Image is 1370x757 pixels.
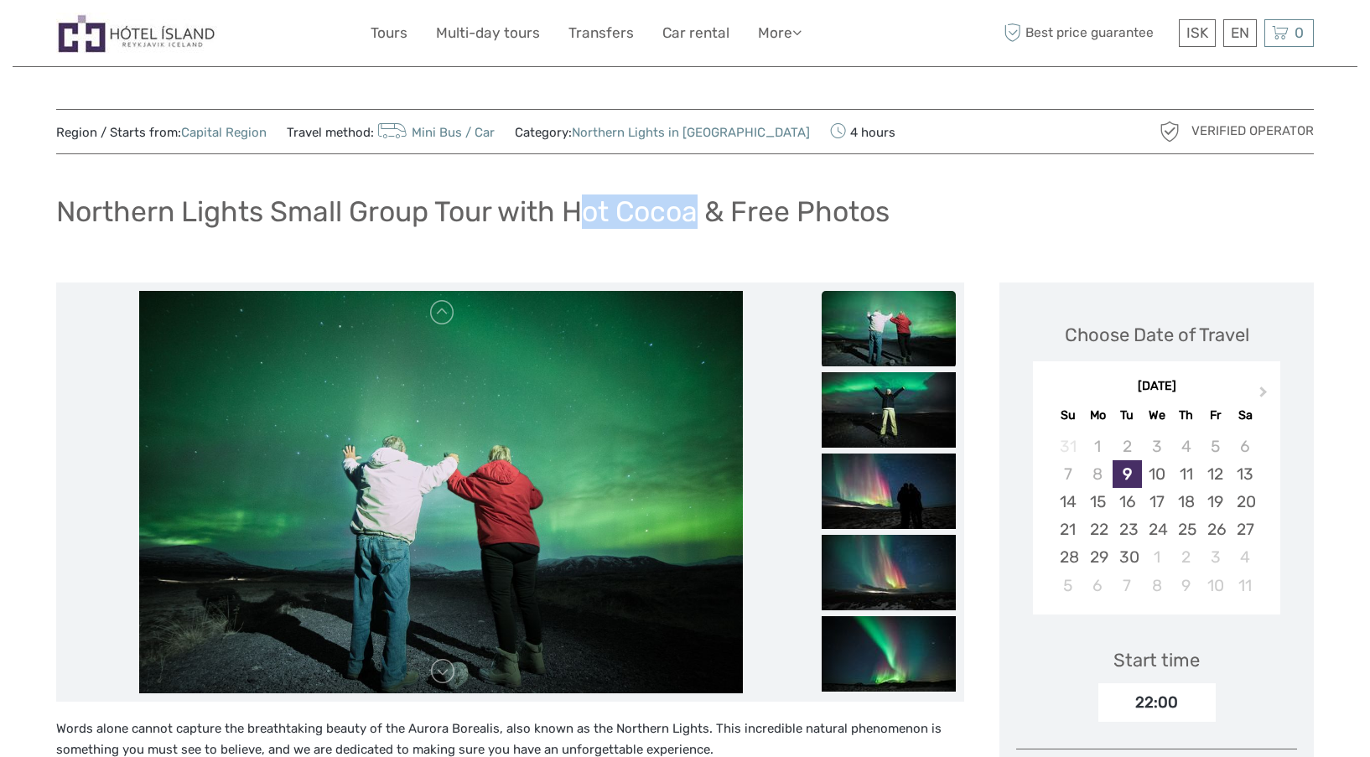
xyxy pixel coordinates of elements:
div: EN [1223,19,1257,47]
span: ISK [1186,24,1208,41]
img: ca57498a939244bd9c4be10bf400b5f4_slider_thumbnail.jpeg [822,535,956,610]
img: verified_operator_grey_128.png [1156,118,1183,145]
a: Northern Lights in [GEOGRAPHIC_DATA] [572,125,810,140]
div: Choose Wednesday, September 10th, 2025 [1142,460,1171,488]
div: We [1142,404,1171,427]
div: Choose Thursday, October 9th, 2025 [1171,572,1201,599]
img: a09b1f567edb46e68acc28e37cefcb4d_slider_thumbnail.jpeg [822,291,956,366]
div: Choose Wednesday, October 1st, 2025 [1142,543,1171,571]
div: 22:00 [1098,683,1216,722]
div: Choose Saturday, October 11th, 2025 [1230,572,1259,599]
div: Choose Saturday, September 20th, 2025 [1230,488,1259,516]
a: Car rental [662,21,729,45]
img: aa2725bc144a4e9c9b7156b4d3af6966_slider_thumbnail.jpeg [822,454,956,529]
span: Region / Starts from: [56,124,267,142]
img: a09b1f567edb46e68acc28e37cefcb4d_main_slider.jpeg [139,291,743,693]
button: Open LiveChat chat widget [193,26,213,46]
h1: Northern Lights Small Group Tour with Hot Cocoa & Free Photos [56,194,890,229]
div: Not available Monday, September 8th, 2025 [1083,460,1113,488]
a: Mini Bus / Car [374,125,495,140]
a: Capital Region [181,125,267,140]
div: Choose Sunday, September 28th, 2025 [1053,543,1082,571]
div: Mo [1083,404,1113,427]
div: Choose Monday, October 6th, 2025 [1083,572,1113,599]
img: 02d27403baa34bd09e8e5d055bdf08e4_slider_thumbnail.jpeg [822,372,956,448]
div: Choose Tuesday, September 9th, 2025 [1113,460,1142,488]
a: Transfers [568,21,634,45]
div: Choose Friday, October 10th, 2025 [1201,572,1230,599]
span: Travel method: [287,120,495,143]
div: Su [1053,404,1082,427]
div: Choose Friday, September 12th, 2025 [1201,460,1230,488]
div: [DATE] [1033,378,1280,396]
div: Choose Saturday, September 13th, 2025 [1230,460,1259,488]
div: Choose Thursday, September 25th, 2025 [1171,516,1201,543]
div: Choose Tuesday, September 30th, 2025 [1113,543,1142,571]
div: month 2025-09 [1038,433,1274,599]
div: Choose Tuesday, September 16th, 2025 [1113,488,1142,516]
span: Category: [515,124,810,142]
button: Next Month [1252,382,1279,409]
div: Th [1171,404,1201,427]
div: Choose Tuesday, October 7th, 2025 [1113,572,1142,599]
div: Choose Friday, September 26th, 2025 [1201,516,1230,543]
div: Not available Tuesday, September 2nd, 2025 [1113,433,1142,460]
div: Start time [1113,647,1200,673]
div: Choose Wednesday, October 8th, 2025 [1142,572,1171,599]
div: Not available Monday, September 1st, 2025 [1083,433,1113,460]
div: Choose Saturday, September 27th, 2025 [1230,516,1259,543]
div: Choose Sunday, September 21st, 2025 [1053,516,1082,543]
img: 7a9e1d1f65cf4c4ca7c41606c7894768_slider_thumbnail.jpeg [822,616,956,692]
div: Choose Thursday, September 11th, 2025 [1171,460,1201,488]
div: Tu [1113,404,1142,427]
span: 0 [1292,24,1306,41]
div: Choose Sunday, September 14th, 2025 [1053,488,1082,516]
div: Choose Thursday, October 2nd, 2025 [1171,543,1201,571]
div: Choose Monday, September 22nd, 2025 [1083,516,1113,543]
div: Choose Friday, September 19th, 2025 [1201,488,1230,516]
div: Choose Friday, October 3rd, 2025 [1201,543,1230,571]
div: Choose Tuesday, September 23rd, 2025 [1113,516,1142,543]
a: More [758,21,802,45]
img: Hótel Ísland [56,13,217,54]
div: Choose Thursday, September 18th, 2025 [1171,488,1201,516]
a: Multi-day tours [436,21,540,45]
a: Tours [371,21,407,45]
div: Fr [1201,404,1230,427]
div: Sa [1230,404,1259,427]
div: Not available Wednesday, September 3rd, 2025 [1142,433,1171,460]
span: Verified Operator [1191,122,1314,140]
div: Choose Wednesday, September 17th, 2025 [1142,488,1171,516]
div: Choose Monday, September 29th, 2025 [1083,543,1113,571]
div: Choose Monday, September 15th, 2025 [1083,488,1113,516]
div: Choose Saturday, October 4th, 2025 [1230,543,1259,571]
div: Choose Date of Travel [1065,322,1249,348]
div: Not available Friday, September 5th, 2025 [1201,433,1230,460]
span: 4 hours [830,120,895,143]
div: Choose Wednesday, September 24th, 2025 [1142,516,1171,543]
div: Not available Sunday, September 7th, 2025 [1053,460,1082,488]
div: Not available Sunday, August 31st, 2025 [1053,433,1082,460]
div: Choose Sunday, October 5th, 2025 [1053,572,1082,599]
div: Not available Thursday, September 4th, 2025 [1171,433,1201,460]
span: Best price guarantee [999,19,1175,47]
div: Not available Saturday, September 6th, 2025 [1230,433,1259,460]
p: We're away right now. Please check back later! [23,29,189,43]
